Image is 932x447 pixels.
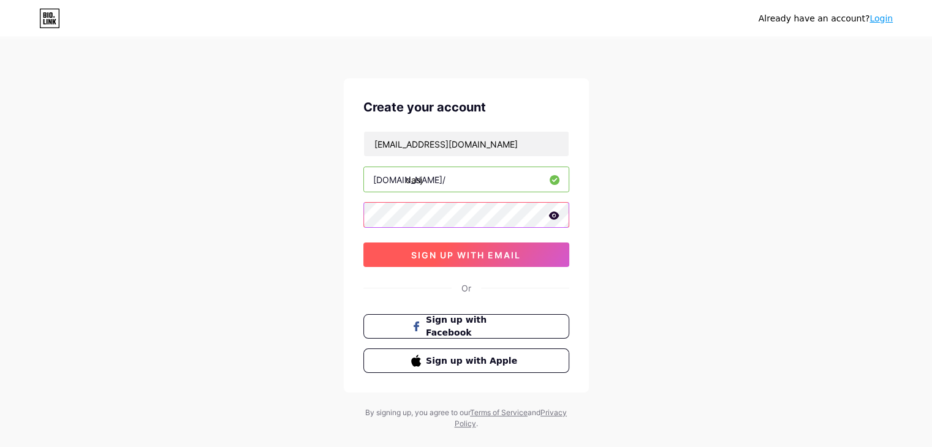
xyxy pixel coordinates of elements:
[470,408,528,417] a: Terms of Service
[461,282,471,295] div: Or
[869,13,893,23] a: Login
[363,348,569,373] button: Sign up with Apple
[363,98,569,116] div: Create your account
[364,132,569,156] input: Email
[411,250,521,260] span: sign up with email
[426,355,521,367] span: Sign up with Apple
[364,167,569,192] input: username
[363,314,569,339] button: Sign up with Facebook
[362,407,570,429] div: By signing up, you agree to our and .
[373,173,445,186] div: [DOMAIN_NAME]/
[426,314,521,339] span: Sign up with Facebook
[759,12,893,25] div: Already have an account?
[363,242,569,267] button: sign up with email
